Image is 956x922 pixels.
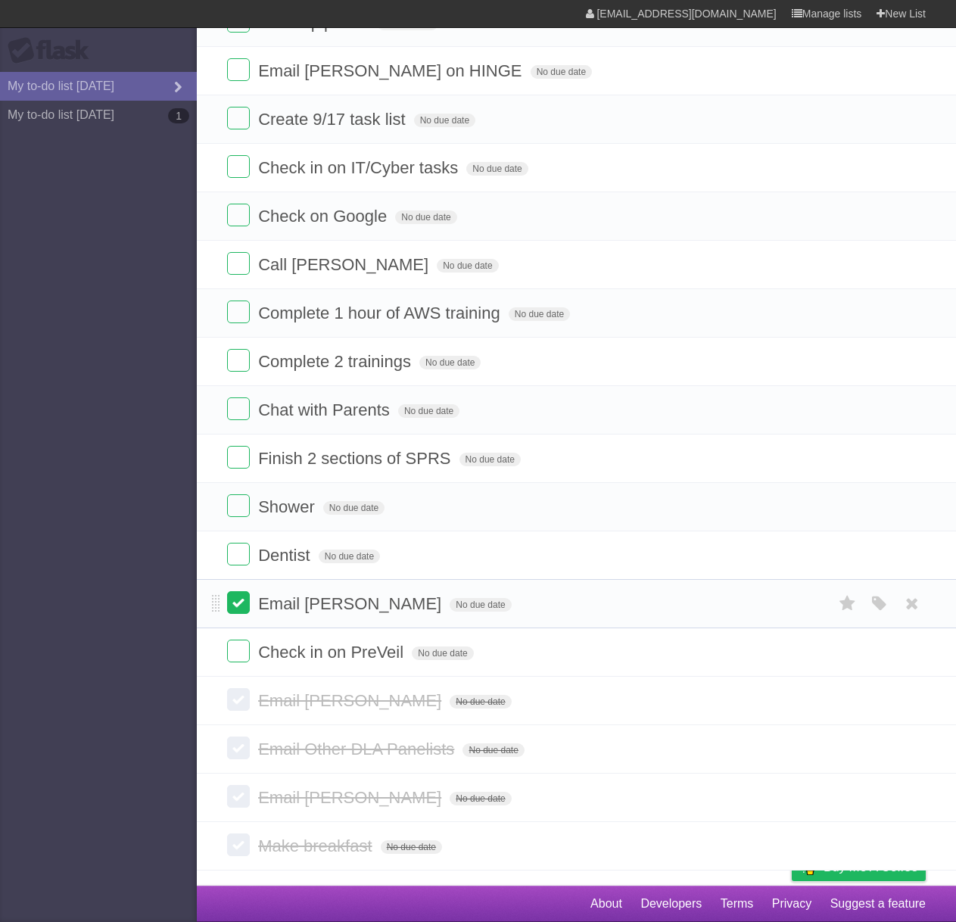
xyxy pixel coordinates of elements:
[258,497,319,516] span: Shower
[227,446,250,469] label: Done
[772,889,811,918] a: Privacy
[395,210,456,224] span: No due date
[227,688,250,711] label: Done
[227,252,250,275] label: Done
[833,591,862,616] label: Star task
[319,550,380,563] span: No due date
[227,155,250,178] label: Done
[830,889,926,918] a: Suggest a feature
[258,836,375,855] span: Make breakfast
[258,691,445,710] span: Email [PERSON_NAME]
[450,598,511,612] span: No due date
[590,889,622,918] a: About
[258,546,313,565] span: Dentist
[258,594,445,613] span: Email [PERSON_NAME]
[227,58,250,81] label: Done
[459,453,521,466] span: No due date
[227,107,250,129] label: Done
[8,37,98,64] div: Flask
[419,356,481,369] span: No due date
[450,695,511,709] span: No due date
[227,301,250,323] label: Done
[227,543,250,565] label: Done
[258,255,432,274] span: Call [PERSON_NAME]
[227,204,250,226] label: Done
[168,108,189,123] b: 1
[640,889,702,918] a: Developers
[462,743,524,757] span: No due date
[258,304,504,322] span: Complete 1 hour of AWS training
[509,307,570,321] span: No due date
[258,110,409,129] span: Create 9/17 task list
[398,404,459,418] span: No due date
[227,349,250,372] label: Done
[227,397,250,420] label: Done
[531,65,592,79] span: No due date
[258,788,445,807] span: Email [PERSON_NAME]
[227,591,250,614] label: Done
[227,494,250,517] label: Done
[258,740,458,758] span: Email Other DLA Panelists
[721,889,754,918] a: Terms
[227,833,250,856] label: Done
[227,737,250,759] label: Done
[450,792,511,805] span: No due date
[381,840,442,854] span: No due date
[412,646,473,660] span: No due date
[258,158,462,177] span: Check in on IT/Cyber tasks
[258,207,391,226] span: Check on Google
[323,501,385,515] span: No due date
[227,785,250,808] label: Done
[414,114,475,127] span: No due date
[466,162,528,176] span: No due date
[227,640,250,662] label: Done
[258,61,525,80] span: Email [PERSON_NAME] on HINGE
[437,259,498,273] span: No due date
[258,400,394,419] span: Chat with Parents
[824,854,918,880] span: Buy me a coffee
[258,643,407,662] span: Check in on PreVeil
[258,352,415,371] span: Complete 2 trainings
[258,449,454,468] span: Finish 2 sections of SPRS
